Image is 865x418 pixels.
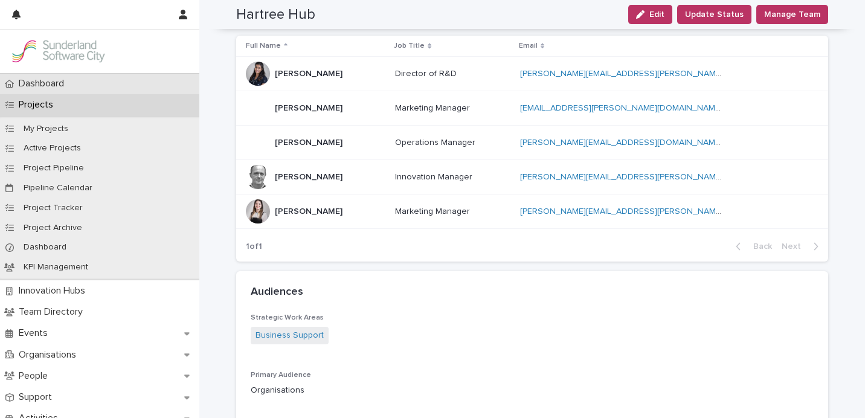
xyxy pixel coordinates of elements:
p: [PERSON_NAME] [275,135,345,148]
p: Project Tracker [14,203,92,213]
tr: [PERSON_NAME][PERSON_NAME] Marketing ManagerMarketing Manager [EMAIL_ADDRESS][PERSON_NAME][DOMAIN... [236,91,828,126]
p: Organisations [14,349,86,361]
a: [PERSON_NAME][EMAIL_ADDRESS][DOMAIN_NAME] [520,138,722,147]
p: Events [14,327,57,339]
p: My Projects [14,124,78,134]
button: Back [726,241,777,252]
p: [PERSON_NAME] [275,170,345,182]
span: Strategic Work Areas [251,314,324,321]
span: Next [782,242,808,251]
p: Project Archive [14,223,92,233]
tr: [PERSON_NAME][PERSON_NAME] Director of R&DDirector of R&D [PERSON_NAME][EMAIL_ADDRESS][PERSON_NAM... [236,57,828,91]
p: Innovation Manager [395,170,475,182]
p: KPI Management [14,262,98,272]
span: Edit [649,10,664,19]
p: Dashboard [14,78,74,89]
button: Next [777,241,828,252]
span: Manage Team [764,8,820,21]
h2: Audiences [251,286,303,299]
a: [PERSON_NAME][EMAIL_ADDRESS][PERSON_NAME][DOMAIN_NAME] [520,69,788,78]
p: [PERSON_NAME] [275,66,345,79]
span: Update Status [685,8,744,21]
p: Organisations [251,384,814,397]
p: Marketing Manager [395,204,472,217]
p: Projects [14,99,63,111]
img: Kay6KQejSz2FjblR6DWv [10,39,106,63]
p: Active Projects [14,143,91,153]
p: Operations Manager [395,135,478,148]
tr: [PERSON_NAME][PERSON_NAME] Innovation ManagerInnovation Manager [PERSON_NAME][EMAIL_ADDRESS][PERS... [236,160,828,195]
p: [PERSON_NAME] [275,101,345,114]
tr: [PERSON_NAME][PERSON_NAME] Operations ManagerOperations Manager [PERSON_NAME][EMAIL_ADDRESS][DOMA... [236,126,828,160]
p: Pipeline Calendar [14,183,102,193]
a: [EMAIL_ADDRESS][PERSON_NAME][DOMAIN_NAME] [520,104,722,112]
a: Business Support [256,329,324,342]
a: [PERSON_NAME][EMAIL_ADDRESS][PERSON_NAME][DOMAIN_NAME] [520,207,788,216]
p: Project Pipeline [14,163,94,173]
p: [PERSON_NAME] [275,204,345,217]
p: Innovation Hubs [14,285,95,297]
p: Marketing Manager [395,101,472,114]
p: Dashboard [14,242,76,252]
a: [PERSON_NAME][EMAIL_ADDRESS][PERSON_NAME][DOMAIN_NAME] [520,173,788,181]
span: Primary Audience [251,371,311,379]
p: Director of R&D [395,66,459,79]
button: Edit [628,5,672,24]
h2: Hartree Hub [236,6,315,24]
p: Email [519,39,538,53]
tr: [PERSON_NAME][PERSON_NAME] Marketing ManagerMarketing Manager [PERSON_NAME][EMAIL_ADDRESS][PERSON... [236,195,828,229]
p: Full Name [246,39,281,53]
p: 1 of 1 [236,232,272,262]
button: Manage Team [756,5,828,24]
p: Team Directory [14,306,92,318]
p: Job Title [394,39,425,53]
p: Support [14,391,62,403]
button: Update Status [677,5,751,24]
p: People [14,370,57,382]
span: Back [746,242,772,251]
